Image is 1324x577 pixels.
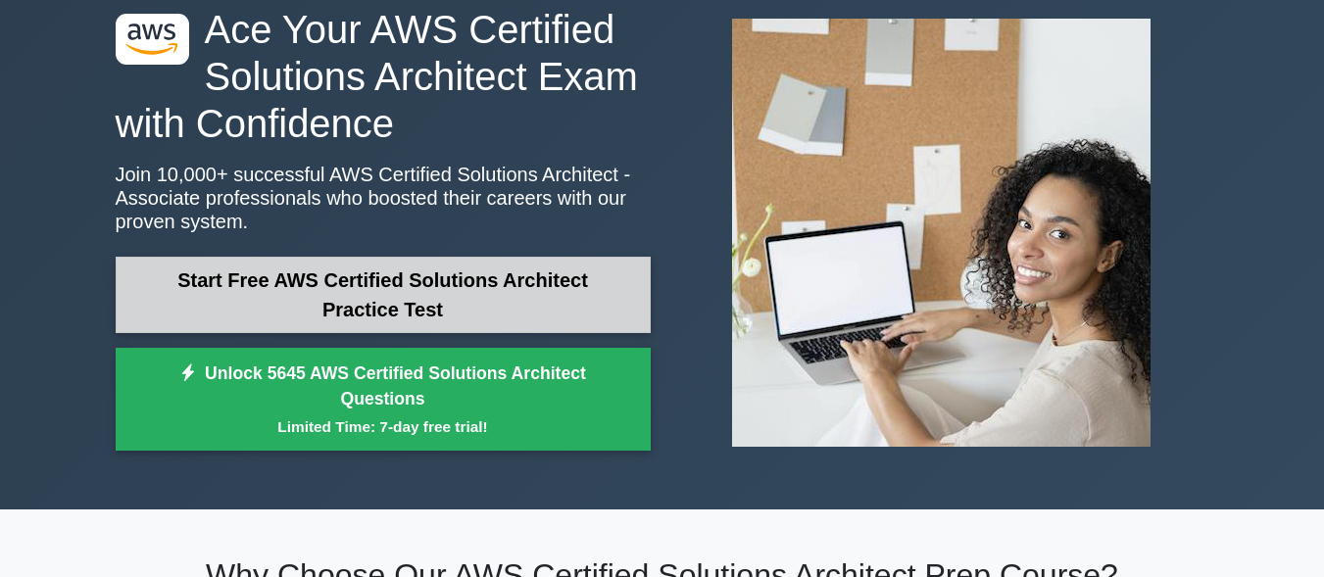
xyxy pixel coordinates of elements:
[140,415,626,438] small: Limited Time: 7-day free trial!
[116,6,651,147] h1: Ace Your AWS Certified Solutions Architect Exam with Confidence
[116,348,651,452] a: Unlock 5645 AWS Certified Solutions Architect QuestionsLimited Time: 7-day free trial!
[116,257,651,333] a: Start Free AWS Certified Solutions Architect Practice Test
[116,163,651,233] p: Join 10,000+ successful AWS Certified Solutions Architect - Associate professionals who boosted t...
